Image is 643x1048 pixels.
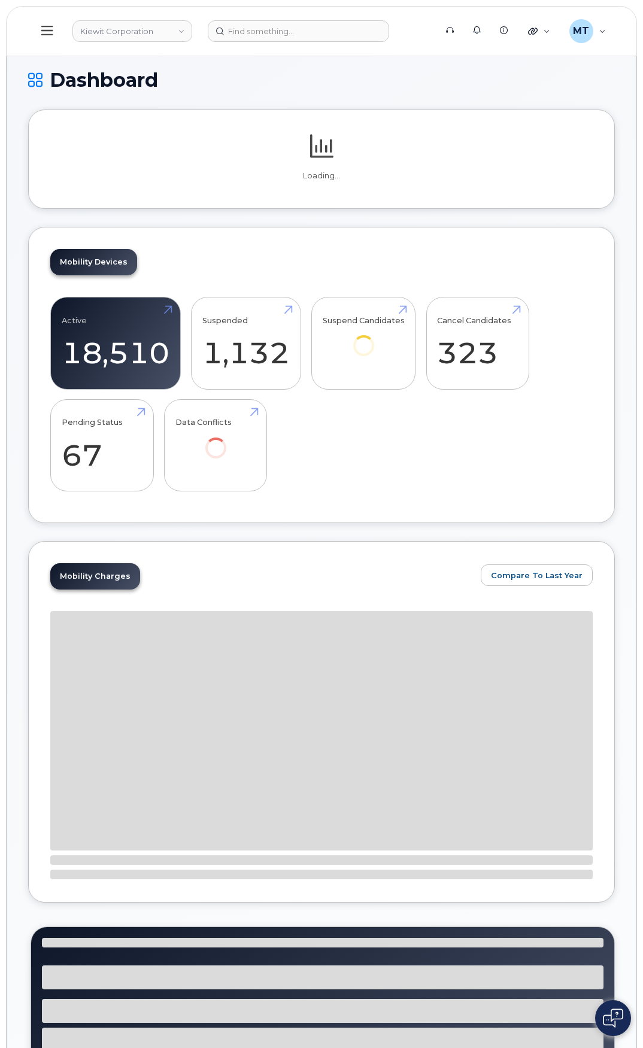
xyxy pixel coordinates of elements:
a: Mobility Charges [50,563,140,590]
span: Compare To Last Year [491,570,583,581]
a: Mobility Devices [50,249,137,275]
img: Open chat [603,1008,623,1028]
a: Suspend Candidates [323,304,405,373]
a: Active 18,510 [62,304,169,383]
a: Suspended 1,132 [202,304,290,383]
h1: Dashboard [28,69,615,90]
button: Compare To Last Year [481,564,593,586]
p: Loading... [50,171,593,181]
a: Cancel Candidates 323 [437,304,518,383]
a: Data Conflicts [175,406,256,475]
a: Pending Status 67 [62,406,142,485]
